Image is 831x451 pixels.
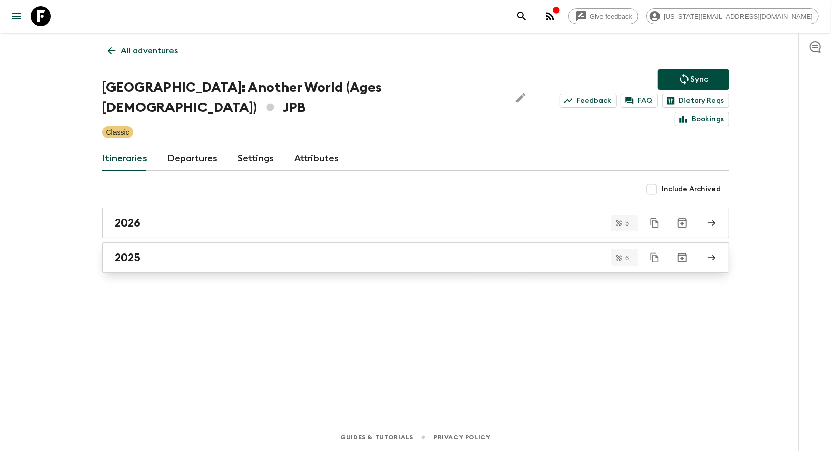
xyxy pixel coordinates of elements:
div: [US_STATE][EMAIL_ADDRESS][DOMAIN_NAME] [646,8,819,24]
a: Privacy Policy [434,432,490,443]
button: Archive [672,247,693,268]
button: Edit Adventure Title [510,77,531,118]
button: Sync adventure departures to the booking engine [658,69,729,90]
p: Sync [691,73,709,86]
a: Departures [168,147,218,171]
h2: 2025 [115,251,141,264]
a: Settings [238,147,274,171]
a: Give feedback [568,8,638,24]
span: [US_STATE][EMAIL_ADDRESS][DOMAIN_NAME] [658,13,818,20]
button: Duplicate [646,214,664,232]
a: Itineraries [102,147,148,171]
span: Give feedback [584,13,638,20]
a: Dietary Reqs [662,94,729,108]
span: 6 [619,255,635,261]
button: Duplicate [646,248,664,267]
a: Attributes [295,147,339,171]
button: Archive [672,213,693,233]
a: 2025 [102,242,729,273]
button: search adventures [511,6,532,26]
a: Bookings [675,112,729,126]
span: Include Archived [662,184,721,194]
a: Guides & Tutorials [340,432,413,443]
p: Classic [106,127,129,137]
a: 2026 [102,208,729,238]
span: 5 [619,220,635,227]
button: menu [6,6,26,26]
a: Feedback [560,94,617,108]
a: FAQ [621,94,658,108]
h2: 2026 [115,216,141,230]
h1: [GEOGRAPHIC_DATA]: Another World (Ages [DEMOGRAPHIC_DATA]) JPB [102,77,503,118]
p: All adventures [121,45,178,57]
a: All adventures [102,41,184,61]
